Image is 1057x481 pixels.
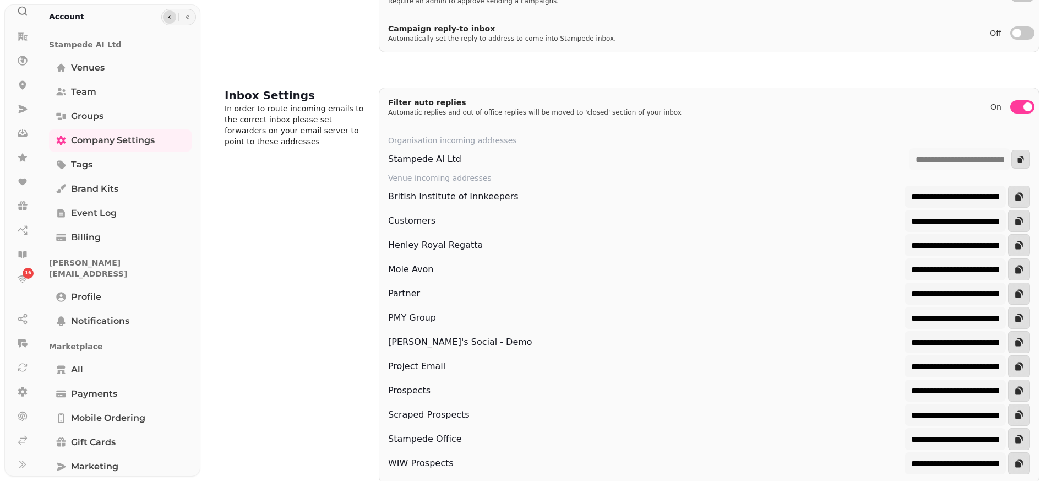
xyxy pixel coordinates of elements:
span: Marketing [71,460,118,473]
a: Event log [49,202,192,224]
div: Henley Royal Regatta [388,239,483,252]
a: 16 [12,268,34,290]
a: Profile [49,286,192,308]
label: Off [990,26,1001,40]
span: Notifications [71,315,129,328]
label: On [990,100,1001,114]
p: Automatic replies and out of office replies will be moved to 'closed' section of your inbox [388,108,682,117]
a: Notifications [49,310,192,332]
div: Scraped Prospects [388,408,470,421]
div: Project Email [388,360,445,373]
p: Filter auto replies [388,97,682,108]
span: Brand Kits [71,182,118,196]
label: Organisation incoming addresses [388,135,1030,146]
span: Billing [71,231,101,244]
span: Profile [71,290,101,304]
label: Venue incoming addresses [388,172,1030,183]
a: Payments [49,383,192,405]
a: All [49,359,192,381]
a: Marketing [49,456,192,478]
div: [PERSON_NAME]'s Social - Demo [388,336,532,349]
a: Company settings [49,129,192,152]
span: Event log [71,207,117,220]
div: Customers [388,214,435,228]
h2: Account [49,11,84,22]
span: Groups [71,110,103,123]
a: Team [49,81,192,103]
span: Tags [71,158,92,171]
div: Partner [388,287,420,300]
span: Gift cards [71,436,116,449]
div: Mole Avon [388,263,433,276]
a: Groups [49,105,192,127]
a: Gift cards [49,431,192,453]
a: Venues [49,57,192,79]
p: Automatically set the reply to address to come into Stampede inbox. [388,34,616,43]
div: PMY Group [388,311,436,325]
div: Stampede AI Ltd [388,153,461,166]
div: Stampede Office [388,433,462,446]
a: Mobile ordering [49,407,192,429]
span: Venues [71,61,105,74]
a: Tags [49,154,192,176]
h2: Inbox Settings [225,88,315,103]
div: British Institute of Innkeepers [388,190,519,203]
span: Team [71,85,96,99]
span: All [71,363,83,376]
span: 16 [25,269,32,277]
span: Mobile ordering [71,412,145,425]
p: Stampede AI Ltd [49,35,192,55]
p: In order to route incoming emails to the correct inbox please set forwarders on your email server... [225,103,366,147]
a: Brand Kits [49,178,192,200]
p: Campaign reply-to inbox [388,23,616,34]
a: Billing [49,226,192,248]
p: [PERSON_NAME][EMAIL_ADDRESS] [49,253,192,284]
p: Marketplace [49,337,192,356]
span: Company settings [71,134,155,147]
div: Prospects [388,384,431,397]
div: WIW Prospects [388,457,454,470]
span: Payments [71,387,117,401]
